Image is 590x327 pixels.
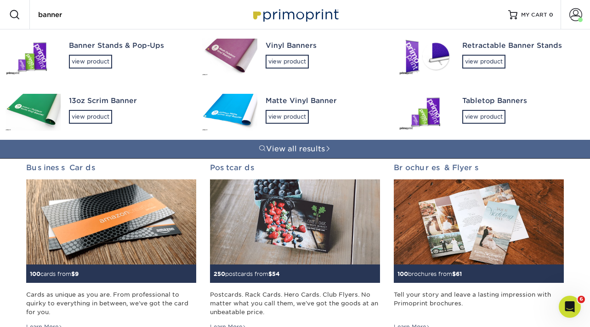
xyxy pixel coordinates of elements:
[69,96,186,106] div: 13oz Scrim Banner
[456,270,462,277] span: 61
[75,270,79,277] span: 9
[26,163,196,172] h2: Business Cards
[266,55,309,69] div: view product
[394,163,564,172] h2: Brochures & Flyers
[399,94,454,131] img: Tabletop Banners
[394,179,564,264] img: Brochures & Flyers
[26,179,196,264] img: Business Cards
[197,85,393,140] a: Matte Vinyl Bannerview product
[452,270,456,277] span: $
[37,9,127,20] input: SEARCH PRODUCTS.....
[26,290,196,316] div: Cards as unique as you are. From professional to quirky to everything in between, we've got the c...
[202,94,257,131] img: Matte Vinyl Banner
[559,296,581,318] iframe: Intercom live chat
[210,179,380,264] img: Postcards
[399,39,454,75] img: Retractable Banner Stands
[197,29,393,85] a: Vinyl Bannersview product
[214,270,225,277] span: 250
[69,55,112,69] div: view product
[30,270,79,277] small: cards from
[462,55,505,69] div: view product
[6,39,61,75] img: Banner Stands & Pop-Ups
[214,270,280,277] small: postcards from
[462,40,579,51] div: Retractable Banner Stands
[249,5,341,24] img: Primoprint
[6,94,61,131] img: 13oz Scrim Banner
[462,96,579,106] div: Tabletop Banners
[71,270,75,277] span: $
[521,11,547,19] span: MY CART
[462,110,505,124] div: view product
[397,270,462,277] small: brochures from
[266,110,309,124] div: view product
[272,270,280,277] span: 54
[30,270,40,277] span: 100
[266,40,382,51] div: Vinyl Banners
[578,296,585,303] span: 6
[210,290,380,316] div: Postcards. Rack Cards. Hero Cards. Club Flyers. No matter what you call them, we've got the goods...
[266,96,382,106] div: Matte Vinyl Banner
[393,29,590,85] a: Retractable Banner Standsview product
[69,110,112,124] div: view product
[397,270,408,277] span: 100
[394,290,564,316] div: Tell your story and leave a lasting impression with Primoprint brochures.
[202,39,257,75] img: Vinyl Banners
[268,270,272,277] span: $
[393,85,590,140] a: Tabletop Bannersview product
[69,40,186,51] div: Banner Stands & Pop-Ups
[549,11,553,18] span: 0
[210,163,380,172] h2: Postcards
